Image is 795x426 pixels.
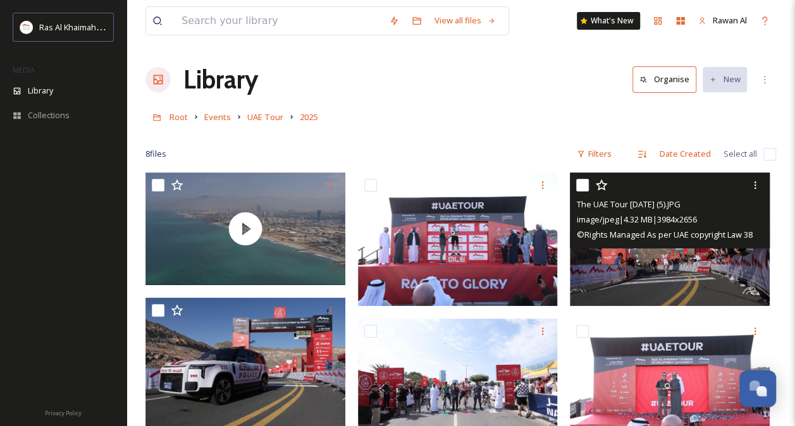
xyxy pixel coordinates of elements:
[183,61,258,99] a: Library
[576,228,792,240] span: © Rights Managed As per UAE copyright Law 38 from 2021
[175,7,383,35] input: Search your library
[28,109,70,121] span: Collections
[428,8,502,33] a: View all files
[13,65,35,75] span: MEDIA
[145,148,166,160] span: 8 file s
[45,409,82,417] span: Privacy Policy
[204,111,231,123] span: Events
[632,66,696,92] button: Organise
[247,111,283,123] span: UAE Tour
[576,214,696,225] span: image/jpeg | 4.32 MB | 3984 x 2656
[576,198,680,210] span: The UAE Tour [DATE] (5).JPG
[570,142,618,166] div: Filters
[739,370,776,407] button: Open Chat
[692,8,753,33] a: Rawan Al
[724,148,757,160] span: Select all
[577,12,640,30] a: What's New
[20,21,33,33] img: Logo_RAKTDA_RGB-01.png
[300,109,317,125] a: 2025
[358,173,558,306] img: The UAE Tour 19 Feb 2025 (6).JPG
[632,66,703,92] a: Organise
[204,109,231,125] a: Events
[713,15,747,26] span: Rawan Al
[247,109,283,125] a: UAE Tour
[169,109,188,125] a: Root
[300,111,317,123] span: 2025
[28,85,53,97] span: Library
[45,405,82,420] a: Privacy Policy
[145,173,345,285] img: thumbnail
[39,21,218,33] span: Ras Al Khaimah Tourism Development Authority
[703,67,747,92] button: New
[169,111,188,123] span: Root
[653,142,717,166] div: Date Created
